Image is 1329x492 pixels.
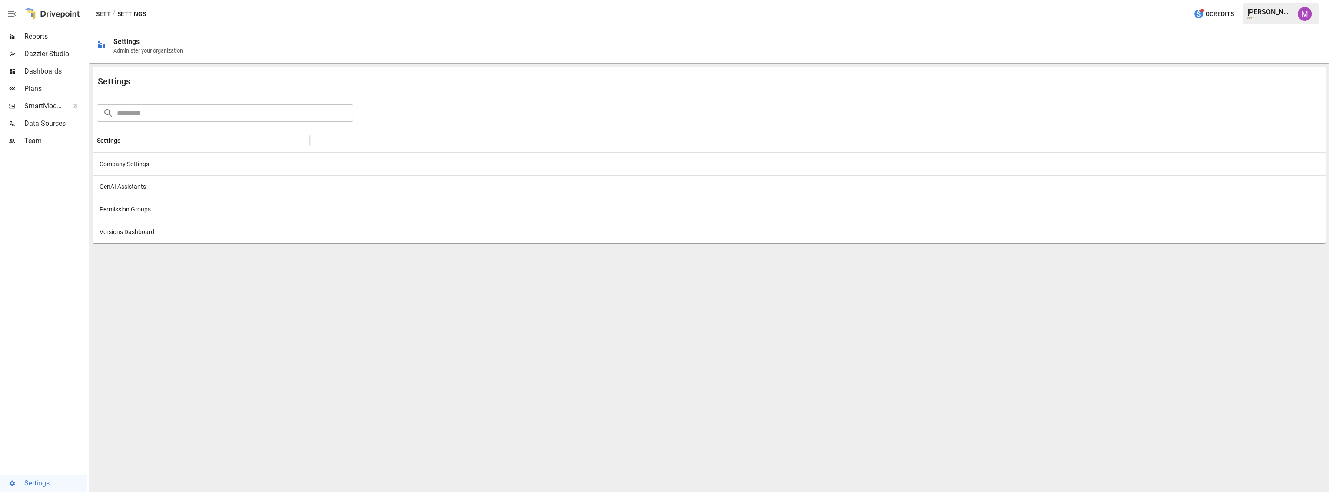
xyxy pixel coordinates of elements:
div: [PERSON_NAME] [1247,8,1292,16]
div: Settings [98,76,709,87]
img: Umer Muhammed [1298,7,1312,21]
span: Data Sources [24,118,87,129]
span: 0 Credits [1206,9,1234,20]
span: Team [24,136,87,146]
div: Versions Dashboard [93,221,310,243]
span: SmartModel [24,101,63,111]
div: Administer your organization [113,47,183,54]
div: Permission Groups [93,198,310,221]
span: Settings [24,478,87,489]
span: ™ [62,100,68,110]
button: Sett [96,9,111,20]
div: Settings [113,37,140,46]
div: / [113,9,116,20]
button: 0Credits [1190,6,1237,22]
span: Reports [24,31,87,42]
button: Umer Muhammed [1292,2,1317,26]
div: GenAI Assistants [93,175,310,198]
button: Sort [121,134,133,147]
div: Settings [97,137,120,144]
span: Dashboards [24,66,87,77]
span: Dazzler Studio [24,49,87,59]
div: Company Settings [93,153,310,175]
span: Plans [24,84,87,94]
div: Sett [1247,16,1292,20]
